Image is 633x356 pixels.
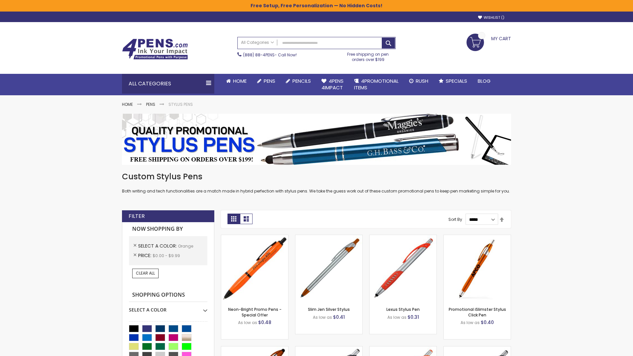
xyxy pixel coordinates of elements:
[444,346,511,352] a: Lexus Metallic Stylus Pen-Orange
[308,307,350,312] a: Slim Jen Silver Stylus
[472,74,496,88] a: Blog
[233,77,247,84] span: Home
[370,235,437,240] a: Lexus Stylus Pen-Orange
[129,302,207,313] div: Select A Color
[333,314,345,320] span: $0.41
[178,243,193,249] span: Orange
[448,217,462,222] label: Sort By
[349,74,404,95] a: 4PROMOTIONALITEMS
[407,314,419,320] span: $0.31
[354,77,399,91] span: 4PROMOTIONAL ITEMS
[129,222,207,236] strong: Now Shopping by
[444,235,511,302] img: Promotional iSlimster Stylus Click Pen-Orange
[221,235,288,240] a: Neon-Bright Promo Pens-Orange
[238,37,277,48] a: All Categories
[221,346,288,352] a: TouchWrite Query Stylus Pen-Orange
[446,77,467,84] span: Specials
[221,74,252,88] a: Home
[316,74,349,95] a: 4Pens4impact
[264,77,275,84] span: Pens
[238,320,257,325] span: As low as
[129,213,145,220] strong: Filter
[281,74,316,88] a: Pencils
[370,235,437,302] img: Lexus Stylus Pen-Orange
[434,74,472,88] a: Specials
[146,102,155,107] a: Pens
[168,102,193,107] strong: Stylus Pens
[122,171,511,182] h1: Custom Stylus Pens
[243,52,297,58] span: - Call Now!
[321,77,344,91] span: 4Pens 4impact
[313,314,332,320] span: As low as
[416,77,428,84] span: Rush
[122,39,188,60] img: 4Pens Custom Pens and Promotional Products
[132,269,159,278] a: Clear All
[449,307,506,317] a: Promotional iSlimster Stylus Click Pen
[136,270,155,276] span: Clear All
[129,288,207,302] strong: Shopping Options
[292,77,311,84] span: Pencils
[252,74,281,88] a: Pens
[478,77,491,84] span: Blog
[138,243,178,249] span: Select A Color
[478,15,504,20] a: Wishlist
[227,214,240,224] strong: Grid
[461,320,480,325] span: As low as
[243,52,275,58] a: (888) 88-4PENS
[341,49,396,62] div: Free shipping on pen orders over $199
[241,40,274,45] span: All Categories
[221,235,288,302] img: Neon-Bright Promo Pens-Orange
[387,314,407,320] span: As low as
[295,235,362,240] a: Slim Jen Silver Stylus-Orange
[122,102,133,107] a: Home
[481,319,494,326] span: $0.40
[295,235,362,302] img: Slim Jen Silver Stylus-Orange
[444,235,511,240] a: Promotional iSlimster Stylus Click Pen-Orange
[404,74,434,88] a: Rush
[153,253,180,258] span: $0.00 - $9.99
[122,74,214,94] div: All Categories
[228,307,282,317] a: Neon-Bright Promo Pens - Special Offer
[386,307,420,312] a: Lexus Stylus Pen
[138,252,153,259] span: Price
[370,346,437,352] a: Boston Silver Stylus Pen-Orange
[258,319,271,326] span: $0.48
[122,114,511,165] img: Stylus Pens
[295,346,362,352] a: Boston Stylus Pen-Orange
[122,171,511,194] div: Both writing and tech functionalities are a match made in hybrid perfection with stylus pens. We ...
